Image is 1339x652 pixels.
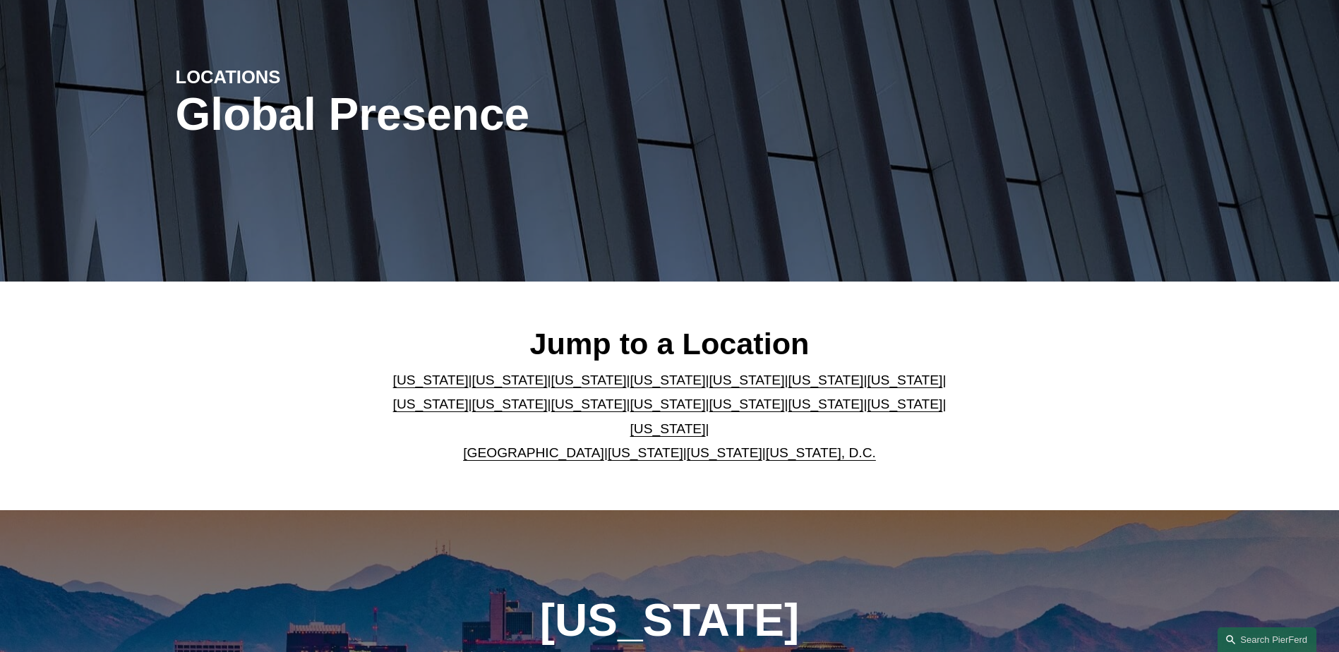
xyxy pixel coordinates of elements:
a: [US_STATE] [393,373,469,387]
a: [US_STATE] [867,397,942,411]
a: [US_STATE] [472,397,548,411]
a: [US_STATE] [788,397,863,411]
a: [US_STATE] [551,373,627,387]
h1: Global Presence [176,89,834,140]
a: [US_STATE] [687,445,762,460]
p: | | | | | | | | | | | | | | | | | | [381,368,958,466]
h1: [US_STATE] [464,595,875,646]
a: [US_STATE] [709,373,784,387]
a: [US_STATE] [709,397,784,411]
a: [US_STATE] [551,397,627,411]
a: [US_STATE] [472,373,548,387]
a: [US_STATE], D.C. [766,445,876,460]
a: Search this site [1218,627,1316,652]
a: [US_STATE] [630,373,706,387]
a: [US_STATE] [788,373,863,387]
a: [US_STATE] [393,397,469,411]
a: [US_STATE] [867,373,942,387]
a: [US_STATE] [608,445,683,460]
h2: Jump to a Location [381,325,958,362]
a: [GEOGRAPHIC_DATA] [463,445,604,460]
a: [US_STATE] [630,397,706,411]
h4: LOCATIONS [176,66,423,88]
a: [US_STATE] [630,421,706,436]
